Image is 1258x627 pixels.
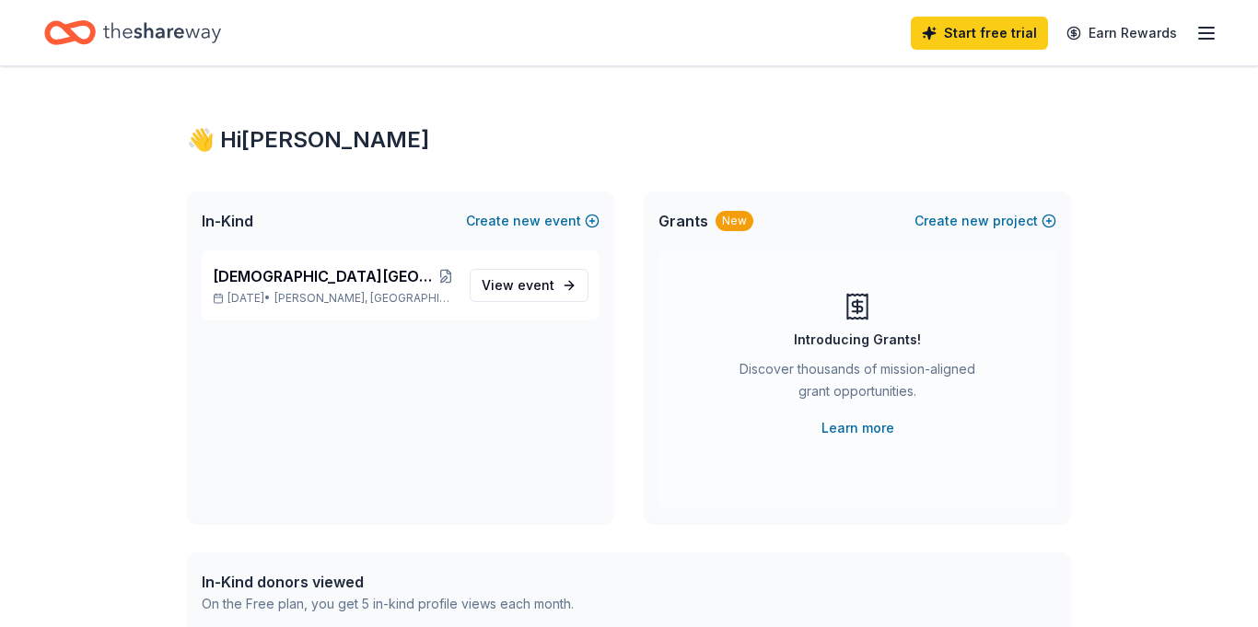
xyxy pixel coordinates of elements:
[187,125,1071,155] div: 👋 Hi [PERSON_NAME]
[213,291,455,306] p: [DATE] •
[44,11,221,54] a: Home
[513,210,541,232] span: new
[202,210,253,232] span: In-Kind
[518,277,554,293] span: event
[961,210,989,232] span: new
[914,210,1056,232] button: Createnewproject
[466,210,600,232] button: Createnewevent
[274,291,455,306] span: [PERSON_NAME], [GEOGRAPHIC_DATA]
[716,211,753,231] div: New
[482,274,554,296] span: View
[1055,17,1188,50] a: Earn Rewards
[213,265,437,287] span: [DEMOGRAPHIC_DATA][GEOGRAPHIC_DATA] Annual Joy Night
[821,417,894,439] a: Learn more
[470,269,588,302] a: View event
[658,210,708,232] span: Grants
[794,329,921,351] div: Introducing Grants!
[202,593,574,615] div: On the Free plan, you get 5 in-kind profile views each month.
[202,571,574,593] div: In-Kind donors viewed
[911,17,1048,50] a: Start free trial
[732,358,983,410] div: Discover thousands of mission-aligned grant opportunities.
